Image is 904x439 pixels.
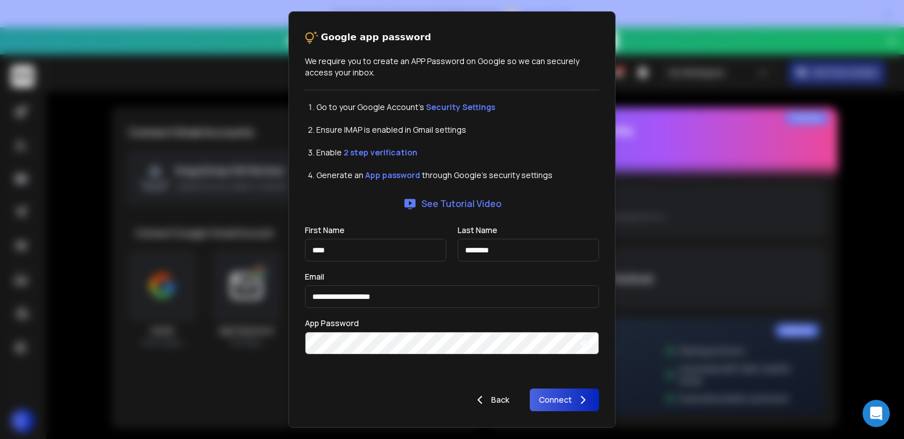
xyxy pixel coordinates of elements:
[863,400,890,427] div: Open Intercom Messenger
[305,273,324,281] label: Email
[305,226,345,234] label: First Name
[403,197,501,210] a: See Tutorial Video
[426,102,495,112] a: Security Settings
[321,31,431,44] p: Google app password
[305,31,319,44] img: tips
[305,319,359,327] label: App Password
[530,389,599,411] button: Connect
[316,147,599,158] li: Enable
[316,124,599,136] li: Ensure IMAP is enabled in Gmail settings
[344,147,417,158] a: 2 step verification
[365,170,420,180] a: App password
[464,389,518,411] button: Back
[316,170,599,181] li: Generate an through Google's security settings
[305,56,599,78] p: We require you to create an APP Password on Google so we can securely access your inbox.
[316,102,599,113] li: Go to your Google Account’s
[458,226,497,234] label: Last Name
